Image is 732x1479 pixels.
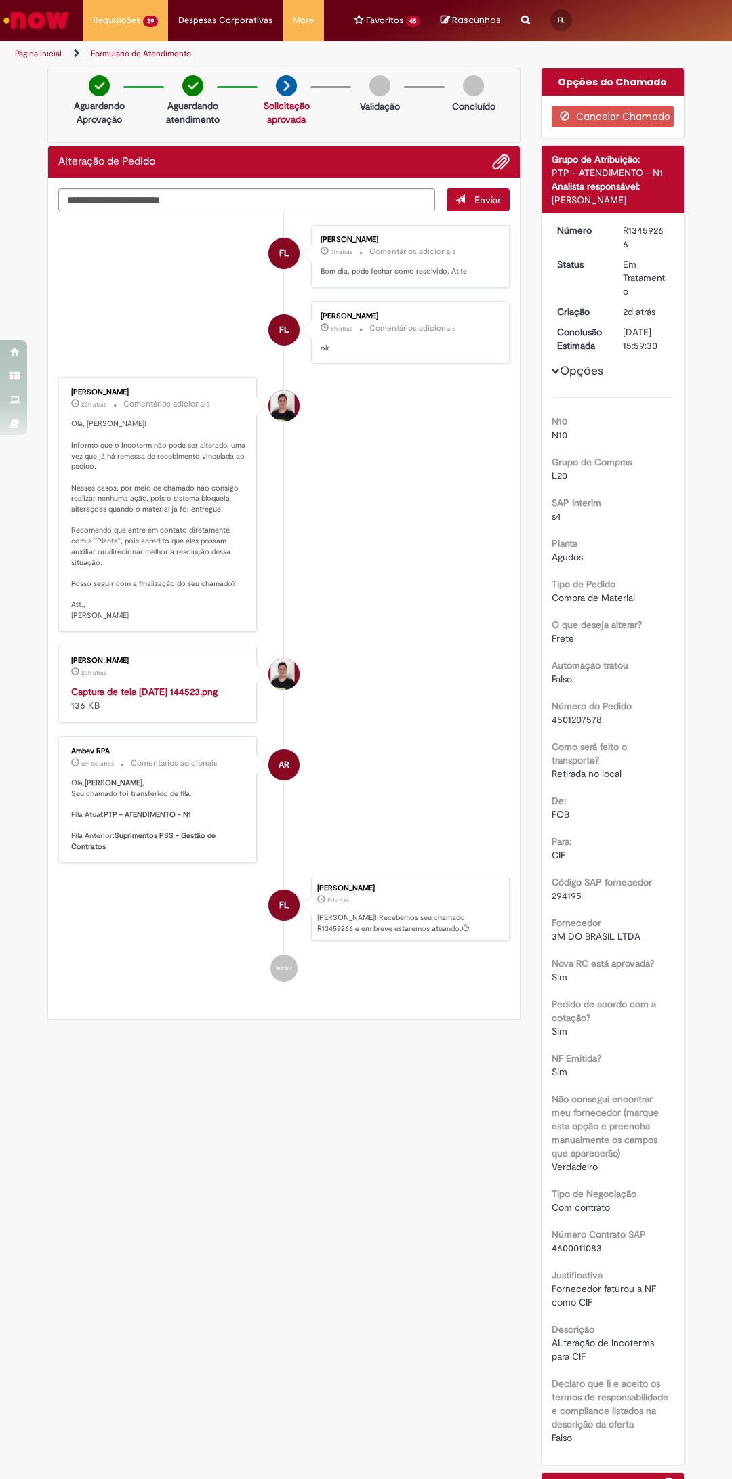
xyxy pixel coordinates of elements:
[81,759,114,768] span: um dia atrás
[463,75,484,96] img: img-circle-grey.png
[552,700,632,712] b: Número do Pedido
[81,400,106,409] span: 23h atrás
[143,16,158,27] span: 39
[552,1242,602,1254] span: 4600011083
[552,1432,572,1444] span: Falso
[331,248,352,256] span: 3h atrás
[327,896,349,904] time: 28/08/2025 16:45:16
[552,632,574,644] span: Frete
[623,257,669,298] div: Em Tratamento
[552,1161,598,1173] span: Verdadeiro
[321,343,495,354] p: ok
[293,14,314,27] span: More
[327,896,349,904] span: 2d atrás
[552,510,561,522] span: s4
[623,305,669,318] div: 28/08/2025 16:45:16
[552,1269,603,1281] b: Justificativa
[10,41,417,66] ul: Trilhas de página
[366,14,403,27] span: Favoritos
[552,578,615,590] b: Tipo de Pedido
[552,957,654,970] b: Nova RC está aprovada?
[552,768,622,780] span: Retirada no local
[268,890,300,921] div: Fernando Odair De Lima
[321,236,495,244] div: [PERSON_NAME]
[166,99,220,126] p: Aguardando atendimento
[58,877,510,942] li: Fernando Odair De Lima
[552,1025,567,1037] span: Sim
[317,913,502,934] p: [PERSON_NAME]! Recebemos seu chamado R13459266 e em breve estaremos atuando.
[552,808,569,820] span: FOB
[71,388,246,396] div: [PERSON_NAME]
[552,1228,646,1241] b: Número Contrato SAP
[452,100,495,113] p: Concluído
[279,314,289,346] span: FL
[552,619,642,631] b: O que deseja alterar?
[81,669,106,677] span: 23h atrás
[81,759,114,768] time: 29/08/2025 08:05:52
[81,400,106,409] time: 29/08/2025 14:45:51
[474,194,501,206] span: Enviar
[552,890,582,902] span: 294195
[552,673,572,685] span: Falso
[552,971,567,983] span: Sim
[321,266,495,277] p: Bom dia, pode fechar como resolvido. At.te
[74,99,125,126] p: Aguardando Aprovação
[58,156,155,168] h2: Alteração de Pedido Histórico de tíquete
[331,325,352,333] time: 30/08/2025 08:52:59
[268,659,300,690] div: Matheus Henrique Drudi
[71,419,246,621] p: Olá, [PERSON_NAME]! Informo que o Incoterm não pode ser alterado, uma vez que já há remessa de re...
[104,810,191,820] b: PTP - ATENDIMENTO - N1
[279,889,289,921] span: FL
[552,741,627,766] b: Como será feito o transporte?
[71,778,246,852] p: Olá, , Seu chamado foi transferido de fila. Fila Atual: Fila Anterior:
[447,188,510,211] button: Enviar
[279,237,289,270] span: FL
[268,390,300,421] div: Matheus Henrique Drudi
[552,1052,601,1064] b: NF Emitida?
[552,470,567,482] span: L20
[89,75,110,96] img: check-circle-green.png
[552,1188,636,1200] b: Tipo de Negociação
[369,322,456,334] small: Comentários adicionais
[182,75,203,96] img: check-circle-green.png
[552,713,602,726] span: 4501207578
[552,591,635,604] span: Compra de Material
[552,1337,657,1362] span: ALteração de incoterms para CIF
[552,1201,610,1213] span: Com contrato
[71,831,218,852] b: Suprimentos PSS - Gestão de Contratos
[123,398,210,410] small: Comentários adicionais
[131,757,218,769] small: Comentários adicionais
[552,106,674,127] button: Cancelar Chamado
[552,166,674,180] div: PTP - ATENDIMENTO - N1
[331,325,352,333] span: 5h atrás
[552,835,571,848] b: Para:
[85,778,142,788] b: [PERSON_NAME]
[552,849,565,861] span: CIF
[552,456,632,468] b: Grupo de Compras
[71,747,246,755] div: Ambev RPA
[178,14,272,27] span: Despesas Corporativas
[321,312,495,320] div: [PERSON_NAME]
[547,325,613,352] dt: Conclusão Estimada
[317,884,502,892] div: [PERSON_NAME]
[93,14,140,27] span: Requisições
[552,1323,594,1335] b: Descrição
[552,1283,659,1308] span: Fornecedor faturou a NF como CIF
[58,211,510,996] ul: Histórico de tíquete
[369,246,456,257] small: Comentários adicionais
[276,75,297,96] img: arrow-next.png
[552,917,601,929] b: Fornecedor
[71,685,246,712] div: 136 KB
[552,152,674,166] div: Grupo de Atribuição:
[81,669,106,677] time: 29/08/2025 14:45:46
[264,100,310,125] a: Solicitação aprovada
[58,188,435,211] textarea: Digite sua mensagem aqui...
[547,305,613,318] dt: Criação
[452,14,501,26] span: Rascunhos
[558,16,565,24] span: FL
[623,224,669,251] div: R13459266
[71,686,218,698] a: Captura de tela [DATE] 144523.png
[552,1066,567,1078] span: Sim
[552,659,628,671] b: Automação tratou
[15,48,62,59] a: Página inicial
